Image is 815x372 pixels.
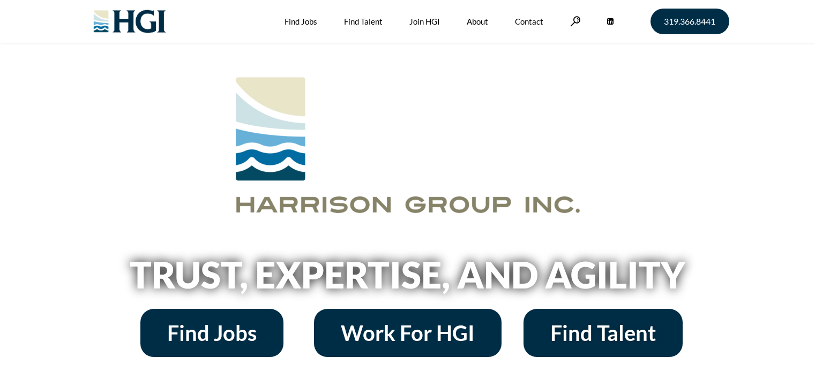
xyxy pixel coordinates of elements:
span: Work For HGI [341,322,475,344]
span: Find Jobs [167,322,257,344]
span: 319.366.8441 [664,17,715,26]
a: Work For HGI [314,309,502,357]
a: Find Talent [524,309,683,357]
a: Find Jobs [140,309,283,357]
a: Search [570,16,581,26]
span: Find Talent [550,322,656,344]
h2: Trust, Expertise, and Agility [102,256,713,293]
a: 319.366.8441 [650,9,729,34]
